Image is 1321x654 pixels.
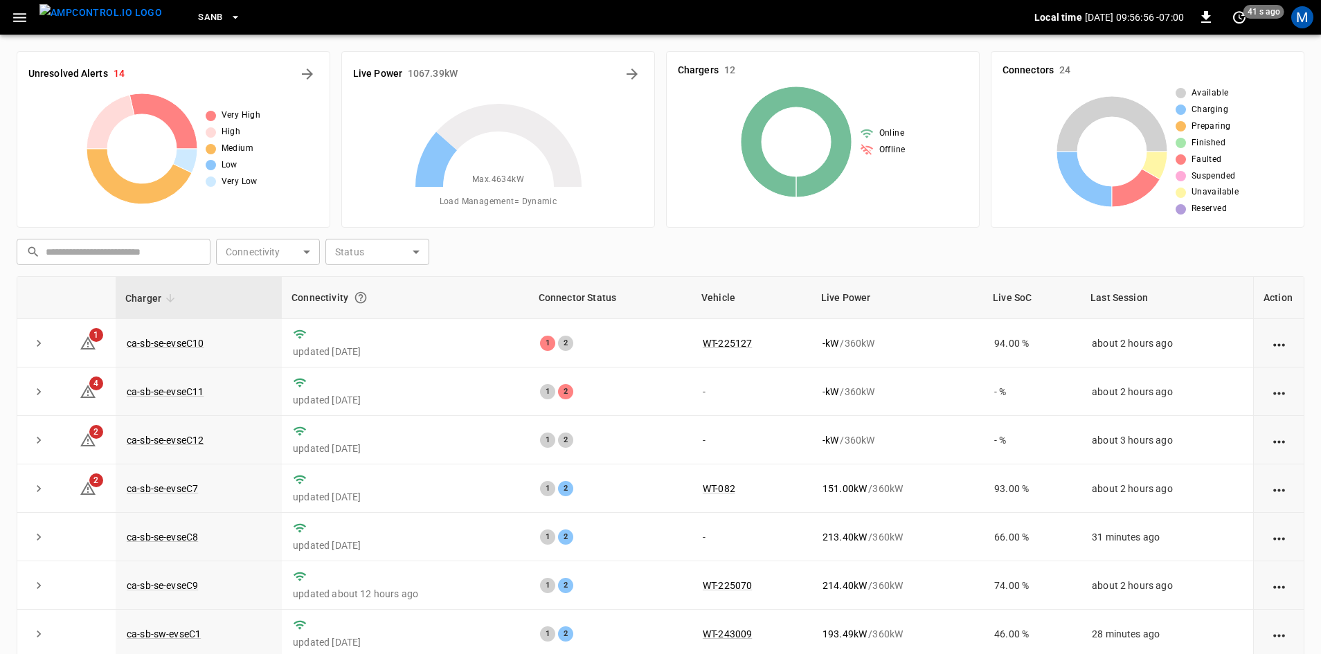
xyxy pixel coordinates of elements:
[296,63,318,85] button: All Alerts
[293,490,518,504] p: updated [DATE]
[540,433,555,448] div: 1
[703,628,752,639] a: WT-243009
[192,4,246,31] button: SanB
[293,345,518,358] p: updated [DATE]
[692,277,811,319] th: Vehicle
[558,529,573,545] div: 2
[983,464,1081,513] td: 93.00 %
[39,4,162,21] img: ampcontrol.io logo
[125,290,179,307] span: Charger
[1081,319,1253,367] td: about 2 hours ago
[28,478,49,499] button: expand row
[127,580,198,591] a: ca-sb-se-evseC9
[823,433,838,447] p: - kW
[1270,336,1288,350] div: action cell options
[540,336,555,351] div: 1
[89,328,103,342] span: 1
[80,434,96,445] a: 2
[692,513,811,561] td: -
[28,430,49,451] button: expand row
[703,338,752,349] a: WT-225127
[1081,561,1253,610] td: about 2 hours ago
[1034,10,1082,24] p: Local time
[823,579,972,592] div: / 360 kW
[540,626,555,642] div: 1
[472,173,524,187] span: Max. 4634 kW
[89,425,103,439] span: 2
[1085,10,1184,24] p: [DATE] 09:56:56 -07:00
[823,627,867,641] p: 193.49 kW
[1192,185,1239,199] span: Unavailable
[983,277,1081,319] th: Live SoC
[692,367,811,416] td: -
[1192,120,1231,134] span: Preparing
[28,527,49,547] button: expand row
[89,376,103,390] span: 4
[724,63,735,78] h6: 12
[1253,277,1304,319] th: Action
[692,416,811,464] td: -
[127,532,198,543] a: ca-sb-se-evseC8
[198,10,223,26] span: SanB
[293,442,518,455] p: updated [DATE]
[1192,170,1236,183] span: Suspended
[127,628,201,639] a: ca-sb-sw-evseC1
[983,513,1081,561] td: 66.00 %
[823,627,972,641] div: / 360 kW
[348,285,373,310] button: Connection between the charger and our software.
[823,579,867,592] p: 214.40 kW
[89,473,103,487] span: 2
[80,385,96,396] a: 4
[1291,6,1313,28] div: profile-icon
[222,158,237,172] span: Low
[811,277,983,319] th: Live Power
[558,578,573,593] div: 2
[293,587,518,601] p: updated about 12 hours ago
[1081,367,1253,416] td: about 2 hours ago
[823,385,972,399] div: / 360 kW
[1270,530,1288,544] div: action cell options
[1081,513,1253,561] td: 31 minutes ago
[1081,464,1253,513] td: about 2 hours ago
[28,381,49,402] button: expand row
[28,66,108,82] h6: Unresolved Alerts
[703,580,752,591] a: WT-225070
[823,530,867,544] p: 213.40 kW
[621,63,643,85] button: Energy Overview
[558,481,573,496] div: 2
[1192,103,1228,117] span: Charging
[823,530,972,544] div: / 360 kW
[291,285,519,310] div: Connectivity
[823,482,867,496] p: 151.00 kW
[293,635,518,649] p: updated [DATE]
[353,66,402,82] h6: Live Power
[540,578,555,593] div: 1
[558,384,573,399] div: 2
[1192,136,1225,150] span: Finished
[1003,63,1054,78] h6: Connectors
[983,319,1081,367] td: 94.00 %
[293,538,518,552] p: updated [DATE]
[558,433,573,448] div: 2
[983,416,1081,464] td: - %
[823,385,838,399] p: - kW
[1081,416,1253,464] td: about 3 hours ago
[1243,5,1284,19] span: 41 s ago
[222,109,261,122] span: Very High
[1081,277,1253,319] th: Last Session
[1270,482,1288,496] div: action cell options
[127,386,204,397] a: ca-sb-se-evseC11
[823,433,972,447] div: / 360 kW
[293,393,518,407] p: updated [DATE]
[222,125,241,139] span: High
[558,626,573,642] div: 2
[1270,433,1288,447] div: action cell options
[540,384,555,399] div: 1
[222,142,253,156] span: Medium
[114,66,125,82] h6: 14
[1192,153,1222,167] span: Faulted
[1059,63,1070,78] h6: 24
[1192,87,1229,100] span: Available
[823,336,972,350] div: / 360 kW
[823,482,972,496] div: / 360 kW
